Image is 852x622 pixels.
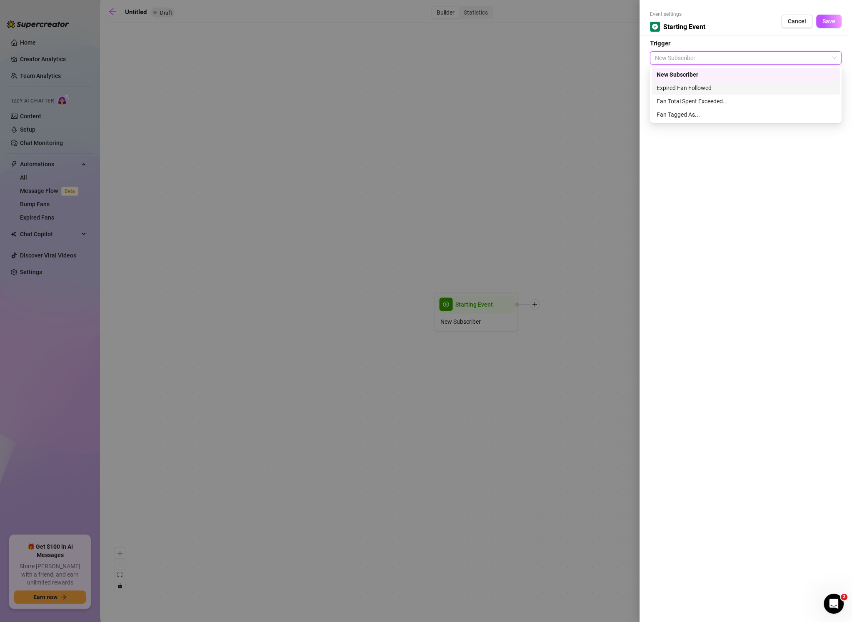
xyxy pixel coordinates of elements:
[652,24,658,30] span: play-circle
[652,108,840,121] div: Fan Tagged As...
[663,22,705,32] span: Starting Event
[655,52,837,64] span: New Subscriber
[841,594,847,600] span: 2
[657,110,835,119] div: Fan Tagged As...
[657,97,835,106] div: Fan Total Spent Exceeded...
[781,15,813,28] button: Cancel
[822,18,835,25] span: Save
[816,15,842,28] button: Save
[650,40,670,47] strong: Trigger
[657,83,835,92] div: Expired Fan Followed
[652,68,840,81] div: New Subscriber
[652,95,840,108] div: Fan Total Spent Exceeded...
[650,10,705,18] span: Event settings
[657,70,835,79] div: New Subscriber
[824,594,844,614] iframe: Intercom live chat
[652,81,840,95] div: Expired Fan Followed
[788,18,806,25] span: Cancel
